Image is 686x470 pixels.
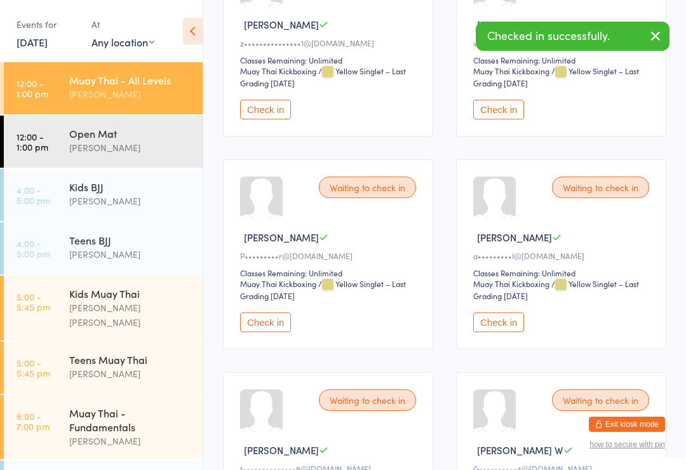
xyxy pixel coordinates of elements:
[552,177,649,198] div: Waiting to check in
[476,22,669,51] div: Checked in successfully.
[473,278,549,289] div: Muay Thai Kickboxing
[17,238,50,258] time: 4:00 - 5:00 pm
[17,14,79,35] div: Events for
[17,78,48,98] time: 12:00 - 1:00 pm
[244,443,319,457] span: [PERSON_NAME]
[69,140,192,155] div: [PERSON_NAME]
[477,443,563,457] span: [PERSON_NAME] W
[4,395,203,459] a: 6:00 -7:00 pmMuay Thai - Fundamentals[PERSON_NAME]
[473,100,524,119] button: Check in
[69,366,192,381] div: [PERSON_NAME]
[552,389,649,411] div: Waiting to check in
[319,177,416,198] div: Waiting to check in
[240,267,420,278] div: Classes Remaining: Unlimited
[91,35,154,49] div: Any location
[240,55,420,65] div: Classes Remaining: Unlimited
[240,100,291,119] button: Check in
[473,267,653,278] div: Classes Remaining: Unlimited
[4,342,203,394] a: 5:00 -5:45 pmTeens Muay Thai[PERSON_NAME]
[240,37,420,48] div: z•••••••••••••••1@[DOMAIN_NAME]
[69,73,192,87] div: Muay Thai - All Levels
[69,194,192,208] div: [PERSON_NAME]
[589,417,665,432] button: Exit kiosk mode
[477,18,552,31] span: [PERSON_NAME]
[4,276,203,340] a: 5:00 -5:45 pmKids Muay Thai[PERSON_NAME] [PERSON_NAME]
[240,65,316,76] div: Muay Thai Kickboxing
[69,87,192,102] div: [PERSON_NAME]
[69,180,192,194] div: Kids BJJ
[17,35,48,49] a: [DATE]
[473,55,653,65] div: Classes Remaining: Unlimited
[319,389,416,411] div: Waiting to check in
[69,126,192,140] div: Open Mat
[17,131,48,152] time: 12:00 - 1:00 pm
[244,231,319,244] span: [PERSON_NAME]
[17,292,50,312] time: 5:00 - 5:45 pm
[4,62,203,114] a: 12:00 -1:00 pmMuay Thai - All Levels[PERSON_NAME]
[240,312,291,332] button: Check in
[473,37,653,48] div: v•••••••••a@[DOMAIN_NAME]
[589,440,665,449] button: how to secure with pin
[69,434,192,448] div: [PERSON_NAME]
[69,247,192,262] div: [PERSON_NAME]
[4,222,203,274] a: 4:00 -5:00 pmTeens BJJ[PERSON_NAME]
[4,116,203,168] a: 12:00 -1:00 pmOpen Mat[PERSON_NAME]
[4,169,203,221] a: 4:00 -5:00 pmKids BJJ[PERSON_NAME]
[244,18,319,31] span: [PERSON_NAME]
[473,250,653,261] div: a•••••••••l@[DOMAIN_NAME]
[91,14,154,35] div: At
[473,65,549,76] div: Muay Thai Kickboxing
[240,250,420,261] div: P•••••••••r@[DOMAIN_NAME]
[69,352,192,366] div: Teens Muay Thai
[473,312,524,332] button: Check in
[17,358,50,378] time: 5:00 - 5:45 pm
[17,411,50,431] time: 6:00 - 7:00 pm
[240,278,316,289] div: Muay Thai Kickboxing
[17,185,50,205] time: 4:00 - 5:00 pm
[477,231,552,244] span: [PERSON_NAME]
[69,406,192,434] div: Muay Thai - Fundamentals
[69,300,192,330] div: [PERSON_NAME] [PERSON_NAME]
[69,286,192,300] div: Kids Muay Thai
[69,233,192,247] div: Teens BJJ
